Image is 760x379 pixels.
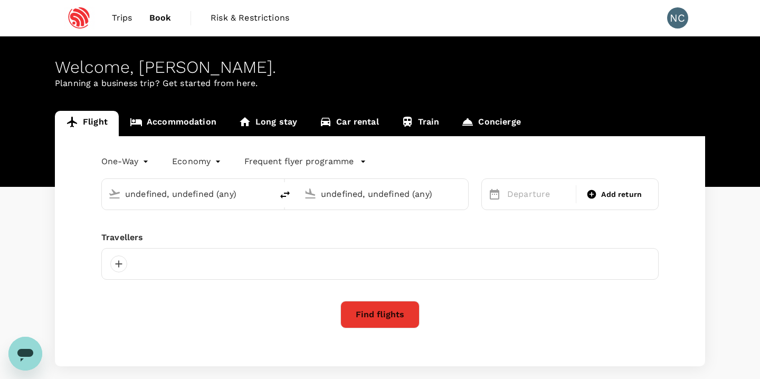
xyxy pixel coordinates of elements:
[321,186,446,202] input: Going to
[461,193,463,195] button: Open
[8,337,42,371] iframe: Button to launch messaging window
[507,188,569,201] p: Departure
[125,186,250,202] input: Depart from
[244,155,366,168] button: Frequent flyer programme
[265,193,267,195] button: Open
[112,12,132,24] span: Trips
[55,77,705,90] p: Planning a business trip? Get started from here.
[101,153,151,170] div: One-Way
[601,189,642,200] span: Add return
[244,155,354,168] p: Frequent flyer programme
[340,301,420,328] button: Find flights
[667,7,688,29] div: NC
[172,153,223,170] div: Economy
[227,111,308,136] a: Long stay
[149,12,172,24] span: Book
[308,111,390,136] a: Car rental
[55,111,119,136] a: Flight
[55,58,705,77] div: Welcome , [PERSON_NAME] .
[272,182,298,207] button: delete
[55,6,103,30] img: Espressif Systems Singapore Pte Ltd
[390,111,451,136] a: Train
[119,111,227,136] a: Accommodation
[211,12,289,24] span: Risk & Restrictions
[101,231,659,244] div: Travellers
[450,111,531,136] a: Concierge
